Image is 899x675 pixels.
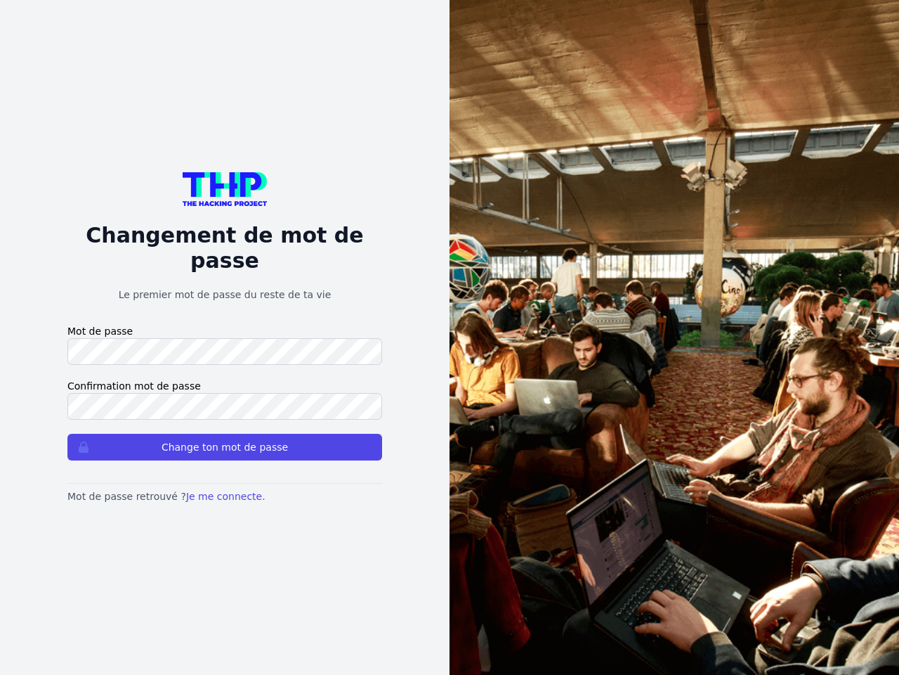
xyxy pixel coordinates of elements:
img: logo [183,172,267,206]
a: Je me connecte. [186,491,265,502]
label: Confirmation mot de passe [67,379,382,393]
p: Le premier mot de passe du reste de ta vie [67,288,382,302]
label: Mot de passe [67,324,382,338]
p: Mot de passe retrouvé ? [67,489,382,503]
h2: Changement de mot de passe [67,223,382,274]
button: Change ton mot de passe [67,434,382,461]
